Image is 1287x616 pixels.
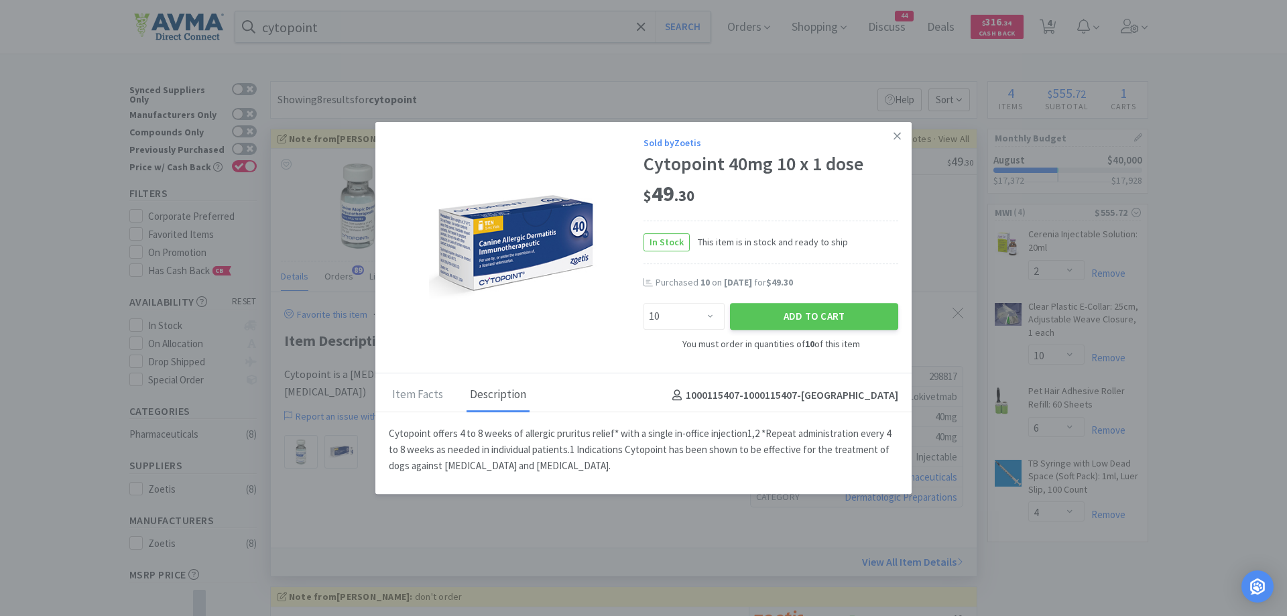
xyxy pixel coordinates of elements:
div: Cytopoint 40mg 10 x 1 dose [643,153,898,176]
img: d68059bb95f34f6ca8f79a017dff92f3_527055.jpeg [429,156,603,330]
button: Add to Cart [730,303,898,330]
div: Item Facts [389,379,446,412]
h4: 1000115407-1000115407 - [GEOGRAPHIC_DATA] [667,387,898,404]
span: . 30 [674,187,694,206]
p: Cytopoint offers 4 to 8 weeks of allergic pruritus relief* with a single in-office injection1,2 *... [389,426,898,474]
span: This item is in stock and ready to ship [690,235,848,250]
span: [DATE] [724,276,752,288]
span: $ [643,187,652,206]
div: You must order in quantities of of this item [643,336,898,351]
span: 49 [643,181,694,208]
strong: 10 [805,338,814,350]
div: Description [467,379,530,412]
span: In Stock [644,234,689,251]
div: Open Intercom Messenger [1241,570,1274,603]
div: Sold by Zoetis [643,135,898,150]
span: 10 [700,276,710,288]
div: Purchased on for [656,276,898,290]
span: $49.30 [766,276,793,288]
